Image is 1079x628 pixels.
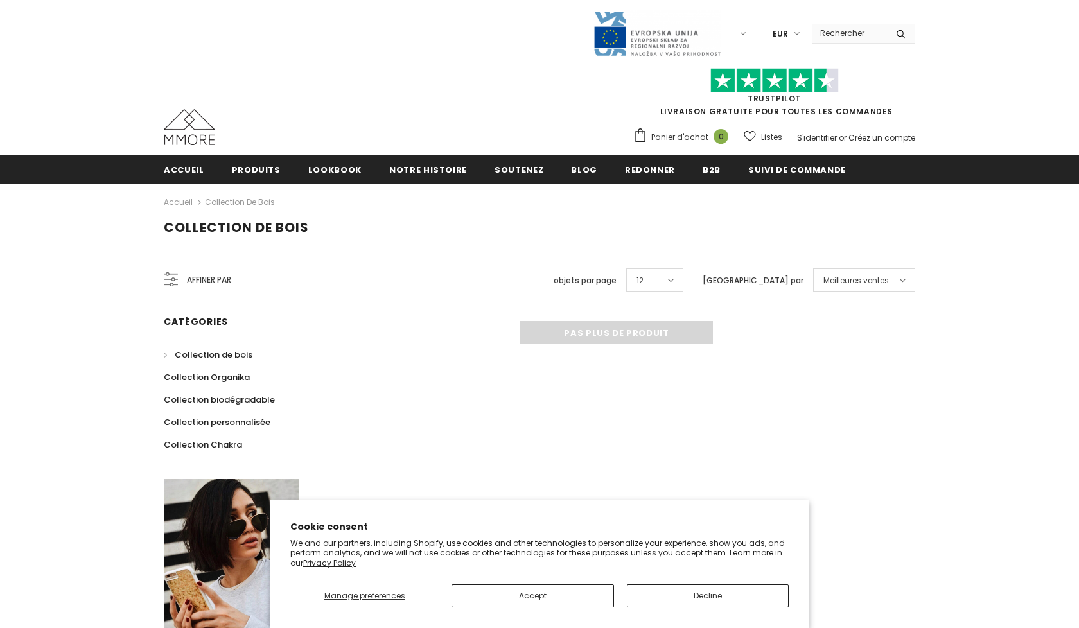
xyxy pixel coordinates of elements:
[205,196,275,207] a: Collection de bois
[452,584,613,607] button: Accept
[232,155,281,184] a: Produits
[324,590,405,601] span: Manage preferences
[744,126,782,148] a: Listes
[748,155,846,184] a: Suivi de commande
[633,74,915,117] span: LIVRAISON GRATUITE POUR TOUTES LES COMMANDES
[389,155,467,184] a: Notre histoire
[748,164,846,176] span: Suivi de commande
[710,68,839,93] img: Faites confiance aux étoiles pilotes
[812,24,886,42] input: Search Site
[164,411,270,433] a: Collection personnalisée
[164,344,252,366] a: Collection de bois
[593,28,721,39] a: Javni Razpis
[290,538,789,568] p: We and our partners, including Shopify, use cookies and other technologies to personalize your ex...
[633,128,735,147] a: Panier d'achat 0
[636,274,644,287] span: 12
[823,274,889,287] span: Meilleures ventes
[495,164,543,176] span: soutenez
[164,388,275,411] a: Collection biodégradable
[773,28,788,40] span: EUR
[761,131,782,144] span: Listes
[290,520,789,534] h2: Cookie consent
[797,132,837,143] a: S'identifier
[164,164,204,176] span: Accueil
[164,218,309,236] span: Collection de bois
[308,155,362,184] a: Lookbook
[703,274,803,287] label: [GEOGRAPHIC_DATA] par
[625,164,675,176] span: Redonner
[164,155,204,184] a: Accueil
[164,109,215,145] img: Cas MMORE
[164,394,275,406] span: Collection biodégradable
[290,584,439,607] button: Manage preferences
[703,155,721,184] a: B2B
[164,366,250,388] a: Collection Organika
[748,93,801,104] a: TrustPilot
[627,584,789,607] button: Decline
[164,315,228,328] span: Catégories
[571,164,597,176] span: Blog
[164,416,270,428] span: Collection personnalisée
[848,132,915,143] a: Créez un compte
[232,164,281,176] span: Produits
[571,155,597,184] a: Blog
[303,557,356,568] a: Privacy Policy
[593,10,721,57] img: Javni Razpis
[703,164,721,176] span: B2B
[164,371,250,383] span: Collection Organika
[839,132,847,143] span: or
[164,195,193,210] a: Accueil
[554,274,617,287] label: objets par page
[714,129,728,144] span: 0
[651,131,708,144] span: Panier d'achat
[164,439,242,451] span: Collection Chakra
[625,155,675,184] a: Redonner
[308,164,362,176] span: Lookbook
[187,273,231,287] span: Affiner par
[495,155,543,184] a: soutenez
[164,433,242,456] a: Collection Chakra
[389,164,467,176] span: Notre histoire
[175,349,252,361] span: Collection de bois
